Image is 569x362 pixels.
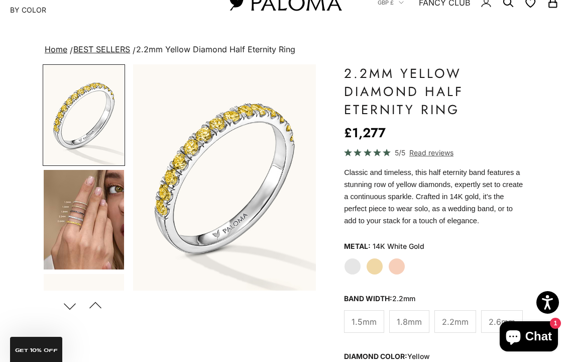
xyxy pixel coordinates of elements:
span: 2.6mm [489,315,515,328]
a: 5/5 Read reviews [344,147,526,158]
variant-option-value: yellow [407,352,430,360]
span: 5/5 [395,147,405,158]
legend: Band Width: [344,291,415,306]
span: 2.2mm [442,315,469,328]
span: 1.5mm [352,315,377,328]
sale-price: £1,277 [344,123,386,143]
legend: Metal: [344,239,371,254]
span: GET 10% Off [15,348,58,353]
button: Go to item 2 [43,64,125,166]
span: 2.2mm Yellow Diamond Half Eternity Ring [136,44,295,54]
img: #YellowGold #WhiteGold #RoseGold [44,170,124,269]
a: BEST SELLERS [73,44,130,54]
span: 1.8mm [397,315,422,328]
variant-option-value: 2.2mm [392,294,415,303]
inbox-online-store-chat: Shopify online store chat [497,321,561,354]
summary: By Color [10,5,46,15]
a: Home [45,44,67,54]
span: Read reviews [409,147,453,158]
span: Classic and timeless, this half eternity band features a stunning row of yellow diamonds, expertl... [344,168,523,225]
variant-option-value: 14K White Gold [373,239,424,254]
button: Go to item 4 [43,169,125,270]
nav: breadcrumbs [43,43,526,57]
img: #WhiteGold [133,64,316,291]
img: #WhiteGold [44,65,124,165]
div: Item 2 of 21 [133,64,316,291]
div: GET 10% Off [10,337,62,362]
h1: 2.2mm Yellow Diamond Half Eternity Ring [344,64,526,119]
